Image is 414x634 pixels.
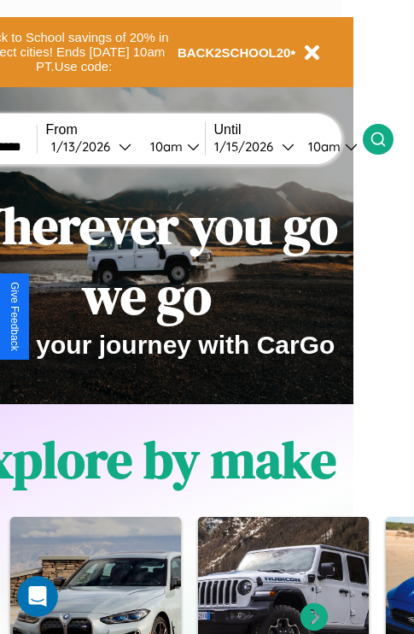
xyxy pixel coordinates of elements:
button: 1/13/2026 [46,138,137,156]
div: 1 / 15 / 2026 [214,138,282,155]
button: 10am [294,138,363,156]
label: Until [214,122,363,138]
div: 10am [300,138,345,155]
label: From [46,122,205,138]
iframe: Intercom live chat [17,576,58,617]
div: 10am [142,138,187,155]
button: 10am [137,138,205,156]
div: Give Feedback [9,282,20,351]
div: 1 / 13 / 2026 [51,138,119,155]
b: BACK2SCHOOL20 [178,45,291,60]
